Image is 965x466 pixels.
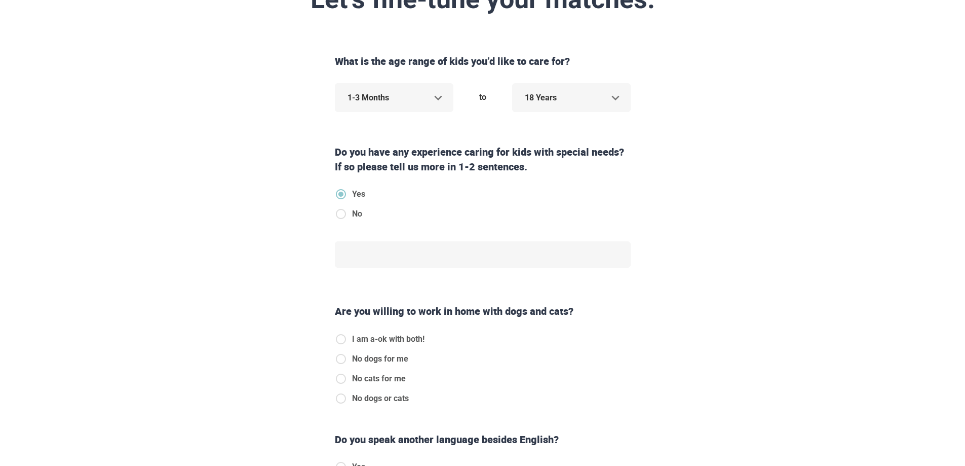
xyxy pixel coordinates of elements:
span: Yes [352,188,365,200]
div: Do you have any experience caring for kids with special needs? If so please tell us more in 1-2 s... [331,145,635,174]
div: Are you willing to work in home with dogs and cats? [331,304,635,319]
div: to [457,83,508,112]
div: Do you speak another language besides English? [331,433,635,447]
div: catsAndDogs [335,333,433,412]
span: No dogs or cats [352,392,409,405]
span: No dogs for me [352,353,408,365]
span: No [352,208,362,220]
div: What is the age range of kids you’d like to care for? [331,54,635,69]
span: No cats for me [352,373,406,385]
div: specialNeeds [335,188,373,228]
div: 1-3 Months [335,83,453,112]
div: 18 Years [512,83,631,112]
span: I am a-ok with both! [352,333,424,345]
